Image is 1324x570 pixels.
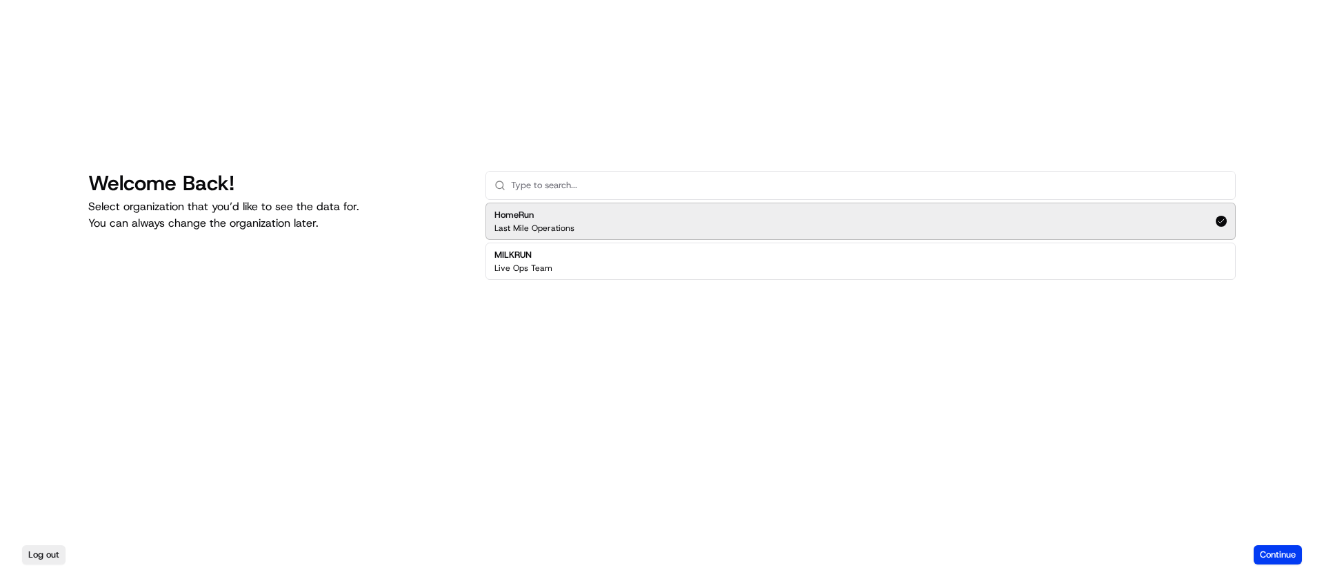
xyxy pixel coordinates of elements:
[494,223,574,234] p: Last Mile Operations
[494,263,552,274] p: Live Ops Team
[485,200,1236,283] div: Suggestions
[88,171,463,196] h1: Welcome Back!
[494,209,574,221] h2: HomeRun
[494,249,552,261] h2: MILKRUN
[22,545,66,564] button: Log out
[511,172,1227,199] input: Type to search...
[88,199,463,232] p: Select organization that you’d like to see the data for. You can always change the organization l...
[1254,545,1302,564] button: Continue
